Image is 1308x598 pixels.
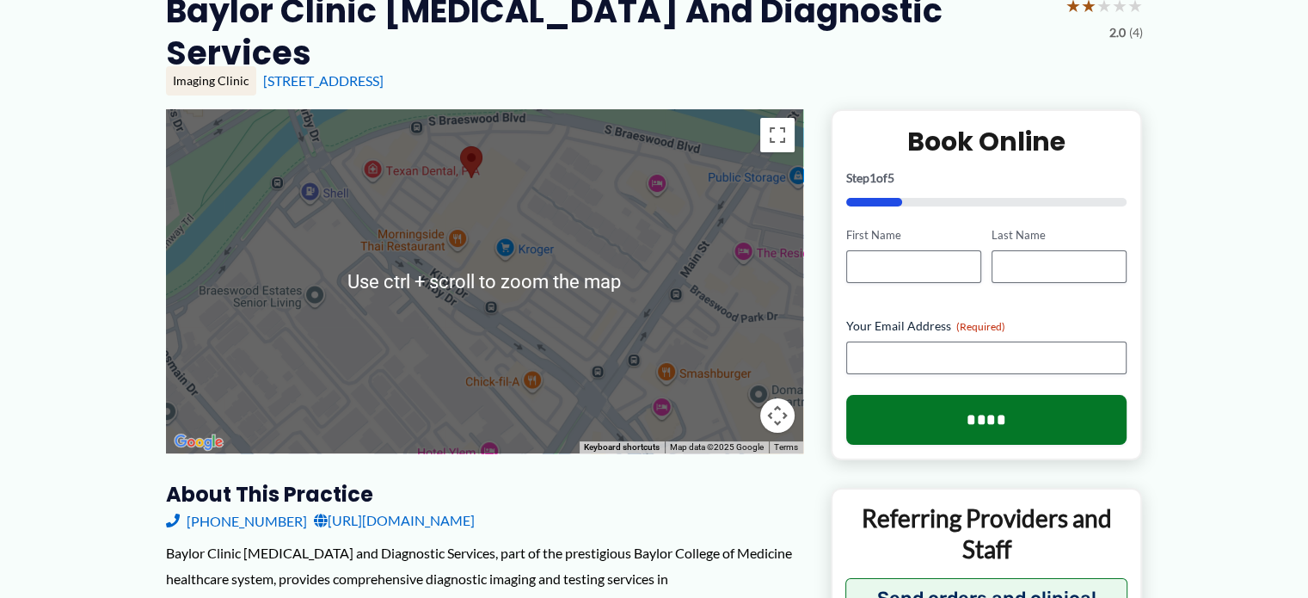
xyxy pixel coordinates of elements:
[670,442,764,452] span: Map data ©2025 Google
[166,508,307,533] a: [PHONE_NUMBER]
[774,442,798,452] a: Terms (opens in new tab)
[166,66,256,96] div: Imaging Clinic
[887,170,894,185] span: 5
[992,227,1127,244] label: Last Name
[263,72,384,89] a: [STREET_ADDRESS]
[846,317,1127,335] label: Your Email Address
[869,170,876,185] span: 1
[1129,22,1143,44] span: (4)
[170,431,227,453] img: Google
[845,502,1128,565] p: Referring Providers and Staff
[846,172,1127,184] p: Step of
[956,320,1005,333] span: (Required)
[584,441,660,453] button: Keyboard shortcuts
[1109,22,1126,44] span: 2.0
[166,481,803,508] h3: About this practice
[846,125,1127,158] h2: Book Online
[314,508,475,533] a: [URL][DOMAIN_NAME]
[846,227,981,244] label: First Name
[760,398,795,433] button: Map camera controls
[760,118,795,152] button: Toggle fullscreen view
[170,431,227,453] a: Open this area in Google Maps (opens a new window)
